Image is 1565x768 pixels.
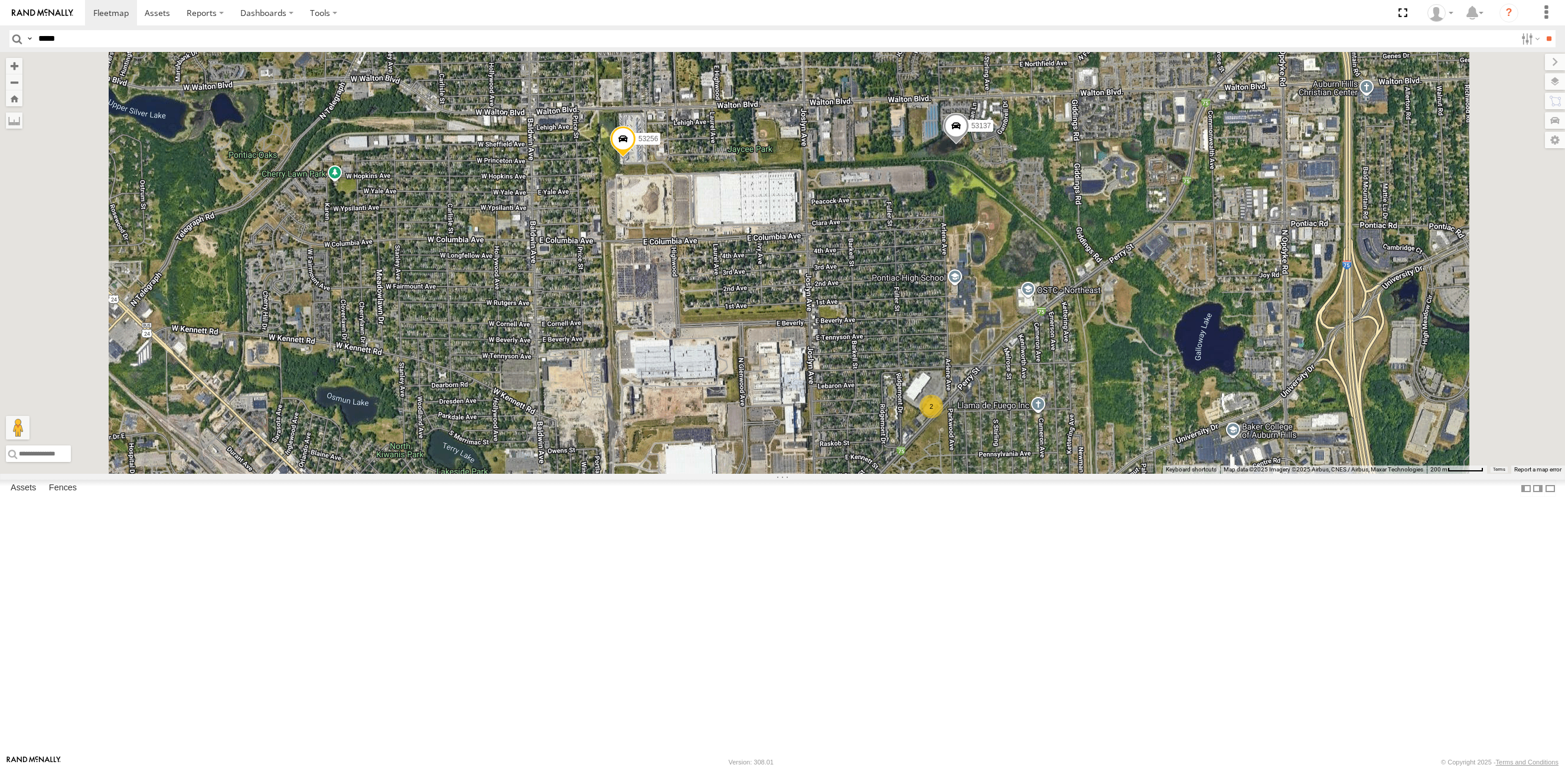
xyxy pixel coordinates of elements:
span: 53137 [971,122,991,130]
label: Dock Summary Table to the Left [1520,480,1532,497]
button: Zoom out [6,74,22,90]
button: Zoom in [6,58,22,74]
a: Terms (opens in new tab) [1493,467,1505,472]
a: Terms and Conditions [1496,759,1559,766]
button: Keyboard shortcuts [1166,466,1217,474]
div: Version: 308.01 [729,759,774,766]
button: Drag Pegman onto the map to open Street View [6,416,30,440]
label: Dock Summary Table to the Right [1532,480,1544,497]
label: Fences [43,480,83,497]
span: 53256 [638,135,658,143]
span: 200 m [1430,466,1447,473]
label: Search Query [25,30,34,47]
div: © Copyright 2025 - [1441,759,1559,766]
button: Map Scale: 200 m per 57 pixels [1427,466,1487,474]
a: Visit our Website [6,756,61,768]
label: Search Filter Options [1517,30,1542,47]
label: Assets [5,480,42,497]
a: Report a map error [1514,466,1561,473]
img: rand-logo.svg [12,9,73,17]
label: Measure [6,112,22,129]
button: Zoom Home [6,90,22,106]
label: Map Settings [1545,132,1565,148]
div: 2 [920,395,943,418]
label: Hide Summary Table [1544,480,1556,497]
i: ? [1499,4,1518,22]
div: Miky Transport [1423,4,1458,22]
span: Map data ©2025 Imagery ©2025 Airbus, CNES / Airbus, Maxar Technologies [1224,466,1423,473]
